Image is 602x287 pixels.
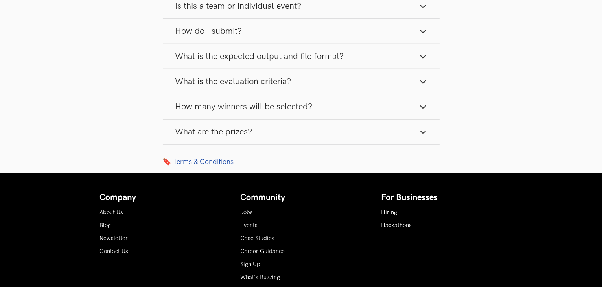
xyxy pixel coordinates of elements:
h4: Company [100,193,221,203]
button: What is the expected output and file format? [163,44,440,69]
button: How many winners will be selected? [163,94,440,119]
a: Hiring [381,209,398,216]
a: 🔖 Terms & Conditions [163,157,440,166]
button: What are the prizes? [163,120,440,144]
a: Contact Us [100,248,129,255]
span: How do I submit? [175,26,242,37]
a: Blog [100,222,111,229]
span: How many winners will be selected? [175,101,313,112]
button: How do I submit? [163,19,440,44]
span: What are the prizes? [175,127,252,137]
a: About Us [100,209,123,216]
a: Hackathons [381,222,412,229]
a: Career Guidance [241,248,285,255]
h4: Community [241,193,362,203]
a: Case Studies [241,235,275,242]
a: What's Buzzing [241,274,280,281]
a: Sign Up [241,261,261,268]
a: Newsletter [100,235,128,242]
span: What is the expected output and file format? [175,51,344,62]
a: Events [241,222,258,229]
a: Jobs [241,209,253,216]
h4: For Businesses [381,193,503,203]
span: Is this a team or individual event? [175,1,302,11]
button: What is the evaluation criteria? [163,69,440,94]
span: What is the evaluation criteria? [175,76,291,87]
